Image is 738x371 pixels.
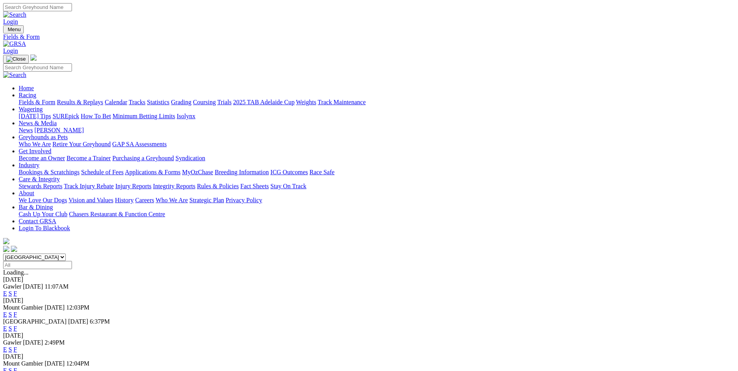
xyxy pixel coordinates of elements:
a: Calendar [105,99,127,105]
span: [DATE] [45,360,65,367]
div: About [19,197,735,204]
a: About [19,190,34,196]
span: Mount Gambier [3,360,43,367]
a: 2025 TAB Adelaide Cup [233,99,294,105]
a: F [14,325,17,332]
span: [DATE] [23,339,43,346]
a: News [19,127,33,133]
span: [DATE] [68,318,88,325]
a: ICG Outcomes [270,169,308,175]
a: Get Involved [19,148,51,154]
a: Vision and Values [68,197,113,203]
div: Greyhounds as Pets [19,141,735,148]
a: Coursing [193,99,216,105]
div: News & Media [19,127,735,134]
a: Applications & Forms [125,169,181,175]
div: [DATE] [3,332,735,339]
span: Gawler [3,283,21,290]
a: Become an Owner [19,155,65,161]
span: [DATE] [45,304,65,311]
span: [GEOGRAPHIC_DATA] [3,318,67,325]
a: S [9,290,12,297]
a: SUREpick [53,113,79,119]
a: Purchasing a Greyhound [112,155,174,161]
a: E [3,290,7,297]
a: Minimum Betting Limits [112,113,175,119]
a: Strategic Plan [189,197,224,203]
span: 11:07AM [45,283,69,290]
a: Careers [135,197,154,203]
a: Home [19,85,34,91]
input: Search [3,63,72,72]
a: Privacy Policy [226,197,262,203]
div: Bar & Dining [19,211,735,218]
div: Industry [19,169,735,176]
a: Track Maintenance [318,99,366,105]
img: logo-grsa-white.png [30,54,37,61]
img: GRSA [3,40,26,47]
input: Search [3,3,72,11]
a: Racing [19,92,36,98]
span: Menu [8,26,21,32]
span: Loading... [3,269,28,276]
a: We Love Our Dogs [19,197,67,203]
a: Stewards Reports [19,183,62,189]
button: Toggle navigation [3,55,29,63]
a: Fact Sheets [240,183,269,189]
a: Chasers Restaurant & Function Centre [69,211,165,217]
a: Retire Your Greyhound [53,141,111,147]
a: Isolynx [177,113,195,119]
a: Rules & Policies [197,183,239,189]
a: Weights [296,99,316,105]
a: Statistics [147,99,170,105]
a: Syndication [175,155,205,161]
a: Tracks [129,99,145,105]
a: MyOzChase [182,169,213,175]
a: Grading [171,99,191,105]
a: Greyhounds as Pets [19,134,68,140]
div: Get Involved [19,155,735,162]
img: twitter.svg [11,246,17,252]
a: E [3,311,7,318]
img: Close [6,56,26,62]
button: Toggle navigation [3,25,24,33]
a: Industry [19,162,39,168]
a: Trials [217,99,231,105]
a: Cash Up Your Club [19,211,67,217]
a: Contact GRSA [19,218,56,224]
a: Fields & Form [3,33,735,40]
a: [DATE] Tips [19,113,51,119]
a: Schedule of Fees [81,169,123,175]
span: Mount Gambier [3,304,43,311]
span: 6:37PM [90,318,110,325]
a: S [9,325,12,332]
a: Who We Are [156,197,188,203]
a: Breeding Information [215,169,269,175]
a: Who We Are [19,141,51,147]
img: logo-grsa-white.png [3,238,9,244]
span: Gawler [3,339,21,346]
a: [PERSON_NAME] [34,127,84,133]
div: Wagering [19,113,735,120]
a: E [3,346,7,353]
a: Integrity Reports [153,183,195,189]
a: Fields & Form [19,99,55,105]
a: S [9,346,12,353]
a: Bar & Dining [19,204,53,210]
a: Bookings & Scratchings [19,169,79,175]
img: Search [3,72,26,79]
a: Injury Reports [115,183,151,189]
a: F [14,311,17,318]
a: GAP SA Assessments [112,141,167,147]
span: [DATE] [23,283,43,290]
a: Stay On Track [270,183,306,189]
a: S [9,311,12,318]
img: facebook.svg [3,246,9,252]
a: How To Bet [81,113,111,119]
a: Race Safe [309,169,334,175]
a: Care & Integrity [19,176,60,182]
a: Results & Replays [57,99,103,105]
div: [DATE] [3,353,735,360]
span: 2:49PM [45,339,65,346]
div: [DATE] [3,276,735,283]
